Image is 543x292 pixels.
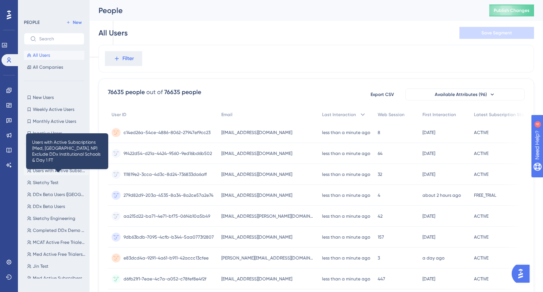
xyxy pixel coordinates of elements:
button: Users with Active Subscriptions (Med, [GEOGRAPHIC_DATA], NP) Exclude DDx Institutional Schools & ... [24,166,89,175]
span: d6fb21f1-7eae-4c7a-a052-c78fef8e4f2f [124,276,206,282]
span: Latest Subscription State [474,112,529,118]
button: Completed DDx Demo Tutorial Case [24,226,89,235]
time: [DATE] [422,276,435,282]
span: 279d82d9-203a-4535-8a34-8a2ce57a2e74 [124,192,213,198]
span: ACTIVE [474,171,489,177]
span: Jin Test [33,263,49,269]
span: [EMAIL_ADDRESS][DOMAIN_NAME] [221,150,292,156]
button: Save Segment [459,27,534,39]
time: [DATE] [422,172,435,177]
span: ACTIVE [474,276,489,282]
span: DDx Beta Users ([GEOGRAPHIC_DATA]) [33,192,86,198]
span: [EMAIL_ADDRESS][DOMAIN_NAME] [221,171,292,177]
span: Export CSV [371,91,394,97]
span: Users with Active Subscriptions (Med, [GEOGRAPHIC_DATA], NP) Exclude DDx Institutional Schools & ... [33,168,86,174]
span: 8 [378,130,380,136]
button: Inactive Users [24,129,84,138]
span: [EMAIL_ADDRESS][DOMAIN_NAME] [221,130,292,136]
span: ACTIVE [474,234,489,240]
span: 42 [378,213,383,219]
time: [DATE] [422,130,435,135]
time: less than a minute ago [322,255,370,261]
span: 157 [378,234,384,240]
span: All Companies [33,64,63,70]
span: ACTIVE [474,213,489,219]
span: [PERSON_NAME][EMAIL_ADDRESS][DOMAIN_NAME] [221,255,315,261]
span: First Interaction [422,112,456,118]
span: Completed DDx Demo Tutorial Case [33,227,86,233]
span: 64 [378,150,383,156]
span: 9f422d54-d21a-4424-9560-9ed16bd6b502 [124,150,212,156]
span: New Users [33,94,54,100]
span: 447 [378,276,385,282]
time: less than a minute ago [322,214,370,219]
time: less than a minute ago [322,151,370,156]
span: Available Attributes (96) [435,91,487,97]
span: Med Active Free Trialers (First Interaction <[DATE]) [33,251,86,257]
span: Sketchy Engineering [33,215,75,221]
span: Filter [122,54,134,63]
time: [DATE] [422,234,435,240]
div: out of [146,88,163,97]
time: less than a minute ago [322,172,370,177]
button: Sketchy Engineering [24,214,89,223]
span: All Users [33,52,50,58]
button: Export CSV [363,88,401,100]
time: less than a minute ago [322,130,370,135]
span: Inactive Users [33,130,62,136]
span: ACTIVE [474,255,489,261]
button: DDx Users with 1 Case Start [24,154,89,163]
button: MCAT Active Free Trialers (First Interaction <[DATE]) [24,238,89,247]
span: 9db63bdb-7095-4cfb-b344-5aa0773f2807 [124,234,214,240]
button: New Users [24,93,84,102]
time: [DATE] [422,151,435,156]
span: Web Session [378,112,405,118]
time: about 2 hours ago [422,193,461,198]
span: New [73,19,82,25]
input: Search [39,36,78,41]
div: People [99,5,471,16]
time: less than a minute ago [322,276,370,282]
button: Publish Changes [489,4,534,16]
span: Save Segment [481,30,512,36]
div: 76635 people [164,88,201,97]
span: ACTIVE [474,130,489,136]
button: Monthly Active Users [24,117,84,126]
button: Weekly Active Users [24,105,84,114]
button: All Users [24,51,84,60]
span: [EMAIL_ADDRESS][PERSON_NAME][DOMAIN_NAME] [221,213,315,219]
div: All Users [99,28,128,38]
span: e83dcd4a-9291-4a61-b911-42accc13cfee [124,255,209,261]
button: Sketchy Test [24,178,89,187]
span: aa215d22-ba71-4e71-bf75-06f4b10a5b49 [124,213,210,219]
span: Med Active Subscribers [33,275,82,281]
div: 76635 people [108,88,145,97]
span: Last Interaction [322,112,356,118]
span: [EMAIL_ADDRESS][DOMAIN_NAME] [221,276,292,282]
button: Med Active Subscribers [24,274,89,283]
span: 4 [378,192,380,198]
button: Med Active Free Trialers (First Interaction <[DATE]) [24,250,89,259]
button: All Companies [24,63,84,72]
span: Need Help? [18,2,47,11]
time: [DATE] [422,214,435,219]
span: 3 [378,255,380,261]
button: DDx Beta Users [24,202,89,211]
span: 111819e2-3cca-4d3c-8d24-736833da6aff [124,171,207,177]
button: New [63,18,84,27]
span: Email [221,112,233,118]
button: DDx Beta Users ([GEOGRAPHIC_DATA]) [24,190,89,199]
time: less than a minute ago [322,193,370,198]
span: User ID [112,112,127,118]
iframe: UserGuiding AI Assistant Launcher [512,263,534,285]
span: [EMAIL_ADDRESS][DOMAIN_NAME] [221,234,292,240]
span: [EMAIL_ADDRESS][DOMAIN_NAME] [221,192,292,198]
div: PEOPLE [24,19,40,25]
span: ACTIVE [474,150,489,156]
span: Monthly Active Users [33,118,76,124]
button: Filter [105,51,142,66]
time: a day ago [422,255,444,261]
span: FREE_TRIAL [474,192,496,198]
button: Available Attributes (96) [405,88,525,100]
